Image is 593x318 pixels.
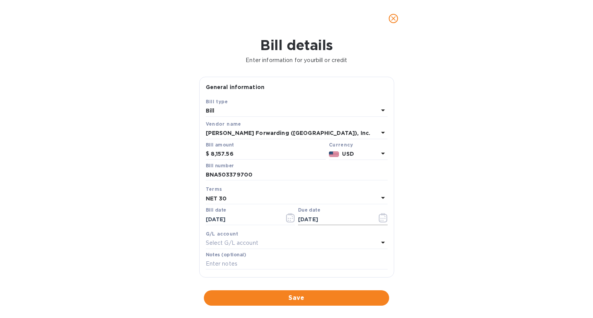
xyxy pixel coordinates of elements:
[206,214,279,225] input: Select date
[206,163,234,168] label: Bill number
[206,231,239,237] b: G/L account
[206,258,388,270] input: Enter notes
[211,148,326,160] input: $ Enter bill amount
[206,239,258,247] p: Select G/L account
[206,84,265,90] b: General information
[204,290,389,306] button: Save
[206,186,222,192] b: Terms
[210,293,383,303] span: Save
[6,37,587,53] h1: Bill details
[206,108,215,114] b: Bill
[329,151,339,157] img: USD
[206,121,241,127] b: Vendor name
[329,142,353,148] b: Currency
[206,252,246,257] label: Notes (optional)
[206,169,388,181] input: Enter bill number
[342,151,354,157] b: USD
[206,208,226,213] label: Bill date
[206,195,227,202] b: NET 30
[206,99,228,104] b: Bill type
[6,56,587,64] p: Enter information for your bill or credit
[206,130,371,136] b: [PERSON_NAME] Forwarding ([GEOGRAPHIC_DATA]), Inc.
[206,148,211,160] div: $
[384,9,403,28] button: close
[206,143,234,147] label: Bill amount
[298,208,320,213] label: Due date
[298,214,371,225] input: Due date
